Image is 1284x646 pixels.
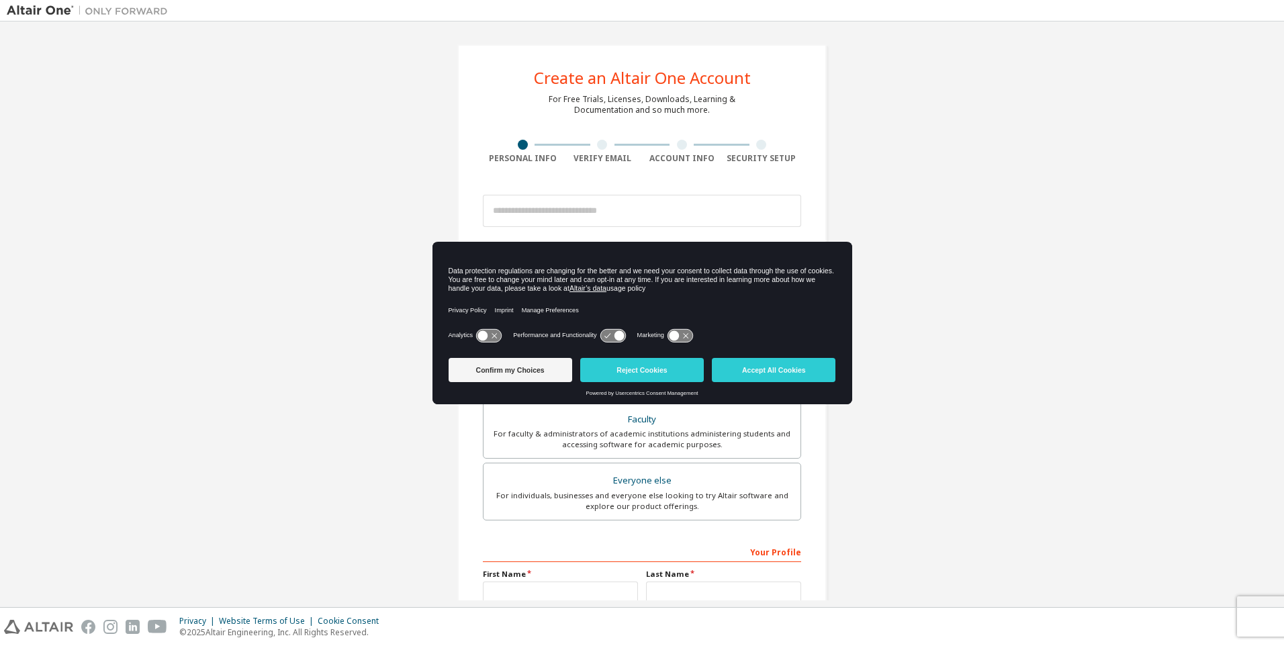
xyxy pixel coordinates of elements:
[492,471,792,490] div: Everyone else
[492,428,792,450] div: For faculty & administrators of academic institutions administering students and accessing softwa...
[318,616,387,627] div: Cookie Consent
[4,620,73,634] img: altair_logo.svg
[483,541,801,562] div: Your Profile
[7,4,175,17] img: Altair One
[126,620,140,634] img: linkedin.svg
[483,569,638,580] label: First Name
[179,616,219,627] div: Privacy
[642,153,722,164] div: Account Info
[722,153,802,164] div: Security Setup
[646,569,801,580] label: Last Name
[148,620,167,634] img: youtube.svg
[492,490,792,512] div: For individuals, businesses and everyone else looking to try Altair software and explore our prod...
[219,616,318,627] div: Website Terms of Use
[563,153,643,164] div: Verify Email
[492,410,792,429] div: Faculty
[534,70,751,86] div: Create an Altair One Account
[549,94,735,116] div: For Free Trials, Licenses, Downloads, Learning & Documentation and so much more.
[81,620,95,634] img: facebook.svg
[103,620,118,634] img: instagram.svg
[483,153,563,164] div: Personal Info
[179,627,387,638] p: © 2025 Altair Engineering, Inc. All Rights Reserved.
